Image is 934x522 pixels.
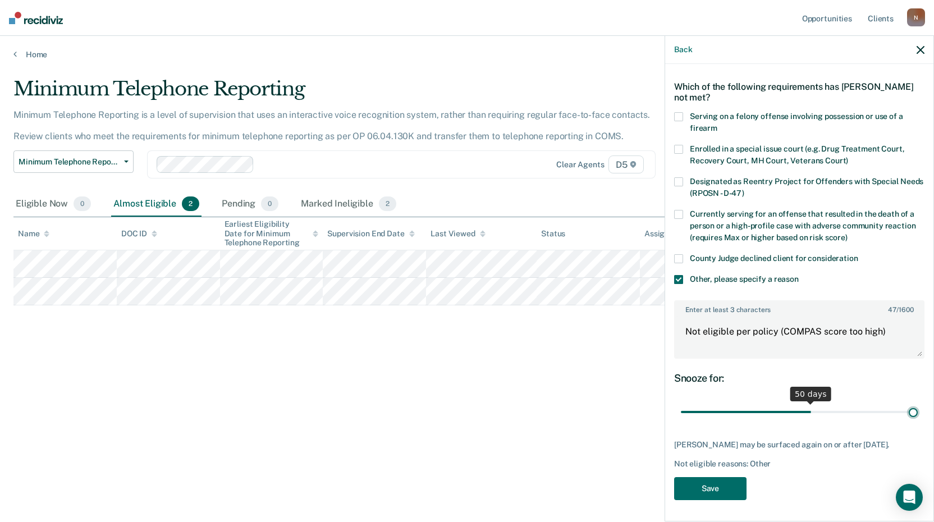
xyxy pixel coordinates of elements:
span: Designated as Reentry Project for Offenders with Special Needs (RPOSN - D-47) [690,177,923,198]
div: Almost Eligible [111,192,202,217]
div: Not eligible reasons: Other [674,459,924,469]
span: Other, please specify a reason [690,274,799,283]
span: Serving on a felony offense involving possession or use of a firearm [690,112,903,132]
div: [PERSON_NAME] may be surfaced again on or after [DATE]. [674,440,924,450]
a: Home [13,49,921,59]
div: Pending [219,192,281,217]
div: N [907,8,925,26]
textarea: Not eligible per policy (COMPAS score too high) [675,316,923,358]
div: Last Viewed [431,229,485,239]
label: Enter at least 3 characters [675,301,923,314]
span: 47 [888,306,896,314]
div: Name [18,229,49,239]
div: Minimum Telephone Reporting [13,77,714,109]
button: Back [674,45,692,54]
div: Earliest Eligibility Date for Minimum Telephone Reporting [225,219,319,248]
span: Currently serving for an offense that resulted in the death of a person or a high-profile case wi... [690,209,915,242]
p: Minimum Telephone Reporting is a level of supervision that uses an interactive voice recognition ... [13,109,650,141]
div: Eligible Now [13,192,93,217]
span: 0 [261,196,278,211]
div: Which of the following requirements has [PERSON_NAME] not met? [674,72,924,112]
div: Clear agents [556,160,604,170]
span: 2 [182,196,199,211]
span: County Judge declined client for consideration [690,254,858,263]
div: 50 days [790,387,831,401]
div: Status [541,229,565,239]
img: Recidiviz [9,12,63,24]
div: DOC ID [121,229,157,239]
span: 0 [74,196,91,211]
span: D5 [608,155,644,173]
span: 2 [379,196,396,211]
div: Snooze for: [674,372,924,384]
div: Supervision End Date [327,229,414,239]
div: Marked Ineligible [299,192,399,217]
button: Save [674,477,747,500]
div: Open Intercom Messenger [896,484,923,511]
span: Minimum Telephone Reporting [19,157,120,167]
div: Assigned to [644,229,697,239]
span: / 1600 [888,306,913,314]
span: Enrolled in a special issue court (e.g. Drug Treatment Court, Recovery Court, MH Court, Veterans ... [690,144,904,165]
